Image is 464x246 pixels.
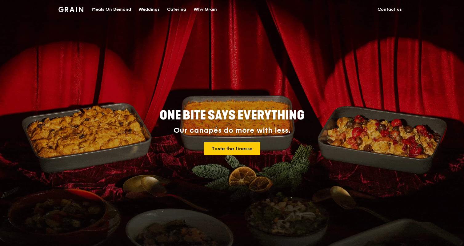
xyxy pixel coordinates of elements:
a: Catering [163,0,190,19]
span: ONE BITE SAYS EVERYTHING [160,108,304,123]
div: Meals On Demand [92,0,131,19]
a: Weddings [135,0,163,19]
div: Our canapés do more with less. [121,126,343,135]
a: Why Grain [190,0,221,19]
a: Taste the finesse [204,142,260,155]
a: Contact us [374,0,406,19]
div: Catering [167,0,186,19]
div: Why Grain [194,0,217,19]
div: Weddings [138,0,160,19]
img: Grain [58,7,83,12]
